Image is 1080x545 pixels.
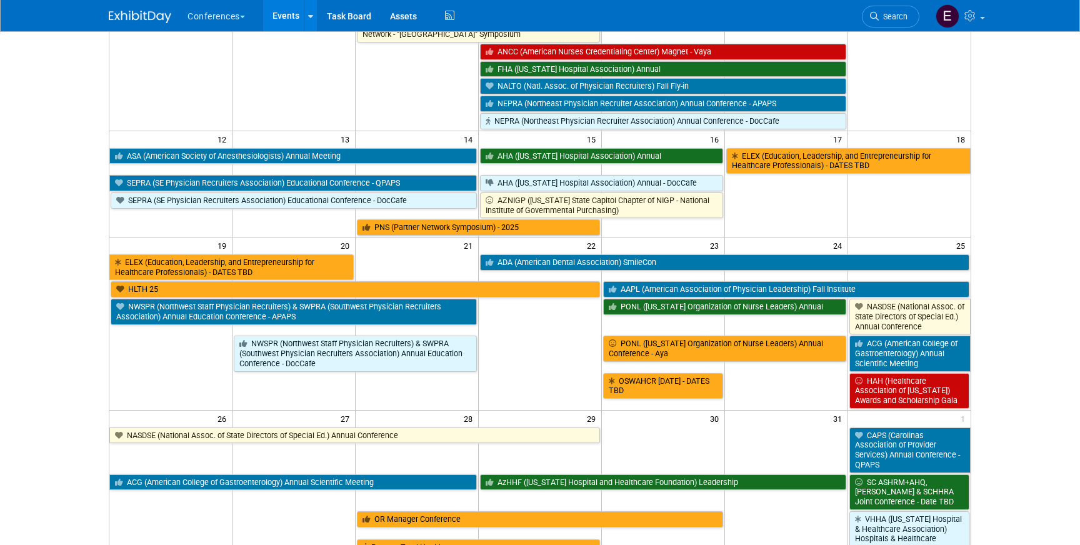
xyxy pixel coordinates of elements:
[357,511,723,527] a: OR Manager Conference
[832,237,847,253] span: 24
[603,281,969,297] a: AAPL (American Association of Physician Leadership) Fall Institute
[586,131,601,147] span: 15
[849,299,971,334] a: NASDSE (National Assoc. of State Directors of Special Ed.) Annual Conference
[216,411,232,426] span: 26
[480,96,846,112] a: NEPRA (Northeast Physician Recruiter Association) Annual Conference - APAPS
[109,148,477,164] a: ASA (American Society of Anesthesiologists) Annual Meeting
[480,148,723,164] a: AHA ([US_STATE] Hospital Association) Annual
[109,175,477,191] a: SEPRA (SE Physician Recruiters Association) Educational Conference - QPAPS
[462,237,478,253] span: 21
[111,299,477,324] a: NWSPR (Northwest Staff Physician Recruiters) & SWPRA (Southwest Physician Recruiters Association)...
[462,131,478,147] span: 14
[603,373,723,399] a: OSWAHCR [DATE] - DATES TBD
[480,44,846,60] a: ANCC (American Nurses Credentialing Center) Magnet - Vaya
[955,237,971,253] span: 25
[339,237,355,253] span: 20
[480,113,846,129] a: NEPRA (Northeast Physician Recruiter Association) Annual Conference - DocCafe
[357,219,600,236] a: PNS (Partner Network Symposium) - 2025
[709,131,724,147] span: 16
[959,411,971,426] span: 1
[480,192,723,218] a: AZNIGP ([US_STATE] State Capitol Chapter of NIGP - National Institute of Governmental Purchasing)
[109,427,600,444] a: NASDSE (National Assoc. of State Directors of Special Ed.) Annual Conference
[586,237,601,253] span: 22
[216,237,232,253] span: 19
[849,474,969,510] a: SC ASHRM+AHQ, [PERSON_NAME] & SCHHRA Joint Conference - Date TBD
[109,254,354,280] a: ELEX (Education, Leadership, and Entrepreneurship for Healthcare Professionals) - DATES TBD
[234,336,477,371] a: NWSPR (Northwest Staff Physician Recruiters) & SWPRA (Southwest Physician Recruiters Association)...
[111,281,600,297] a: HLTH 25
[339,131,355,147] span: 13
[849,336,971,371] a: ACG (American College of Gastroenterology) Annual Scientific Meeting
[849,373,969,409] a: HAH (Healthcare Association of [US_STATE]) Awards and Scholarship Gala
[111,192,477,209] a: SEPRA (SE Physician Recruiters Association) Educational Conference - DocCafe
[480,61,846,77] a: FHA ([US_STATE] Hospital Association) Annual
[832,131,847,147] span: 17
[480,78,846,94] a: NALTO (Natl. Assoc. of Physician Recruiters) Fall Fly-in
[339,411,355,426] span: 27
[849,427,971,473] a: CAPS (Carolinas Association of Provider Services) Annual Conference - QPAPS
[709,237,724,253] span: 23
[586,411,601,426] span: 29
[726,148,971,174] a: ELEX (Education, Leadership, and Entrepreneurship for Healthcare Professionals) - DATES TBD
[216,131,232,147] span: 12
[480,254,969,271] a: ADA (American Dental Association) SmileCon
[709,411,724,426] span: 30
[462,411,478,426] span: 28
[603,336,846,361] a: PONL ([US_STATE] Organization of Nurse Leaders) Annual Conference - Aya
[832,411,847,426] span: 31
[109,11,171,23] img: ExhibitDay
[109,474,477,491] a: ACG (American College of Gastroenterology) Annual Scientific Meeting
[879,12,907,21] span: Search
[480,474,846,491] a: AzHHF ([US_STATE] Hospital and Healthcare Foundation) Leadership
[480,175,723,191] a: AHA ([US_STATE] Hospital Association) Annual - DocCafe
[603,299,846,315] a: PONL ([US_STATE] Organization of Nurse Leaders) Annual
[862,6,919,27] a: Search
[955,131,971,147] span: 18
[936,4,959,28] img: Erin Anderson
